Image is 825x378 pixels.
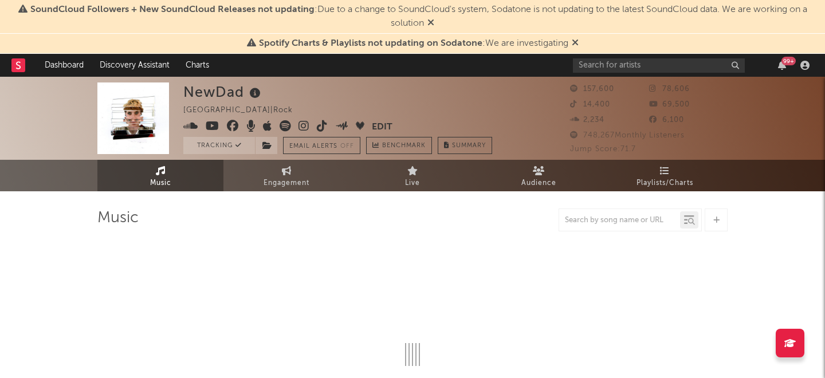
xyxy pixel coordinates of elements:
span: Summary [452,143,486,149]
a: Discovery Assistant [92,54,178,77]
span: Music [150,176,171,190]
span: Dismiss [572,39,579,48]
button: Tracking [183,137,255,154]
span: 78,606 [649,85,690,93]
a: Benchmark [366,137,432,154]
span: Engagement [264,176,309,190]
a: Audience [476,160,602,191]
span: Playlists/Charts [637,176,693,190]
div: [GEOGRAPHIC_DATA] | Rock [183,104,306,117]
em: Off [340,143,354,149]
span: Dismiss [427,19,434,28]
span: 6,100 [649,116,684,124]
span: Benchmark [382,139,426,153]
span: 2,234 [570,116,604,124]
button: Edit [372,120,392,135]
span: : Due to a change to SoundCloud's system, Sodatone is not updating to the latest SoundCloud data.... [30,5,807,28]
span: 157,600 [570,85,614,93]
input: Search for artists [573,58,745,73]
span: Audience [521,176,556,190]
input: Search by song name or URL [559,216,680,225]
div: 99 + [781,57,796,65]
span: 748,267 Monthly Listeners [570,132,685,139]
a: Engagement [223,160,349,191]
button: 99+ [778,61,786,70]
span: Live [405,176,420,190]
a: Playlists/Charts [602,160,728,191]
div: NewDad [183,82,264,101]
a: Music [97,160,223,191]
button: Summary [438,137,492,154]
span: Jump Score: 71.7 [570,145,636,153]
span: SoundCloud Followers + New SoundCloud Releases not updating [30,5,315,14]
span: 69,500 [649,101,690,108]
a: Dashboard [37,54,92,77]
a: Live [349,160,476,191]
button: Email AlertsOff [283,137,360,154]
a: Charts [178,54,217,77]
span: 14,400 [570,101,610,108]
span: Spotify Charts & Playlists not updating on Sodatone [259,39,482,48]
span: : We are investigating [259,39,568,48]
